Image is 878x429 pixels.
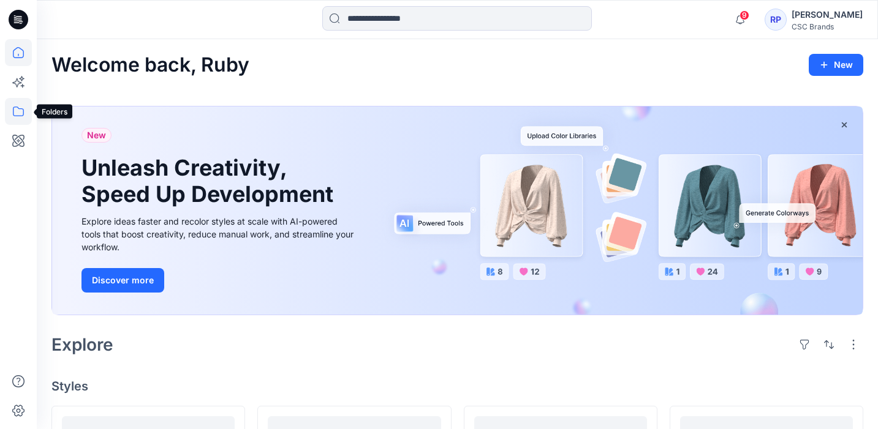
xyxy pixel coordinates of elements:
[792,22,863,31] div: CSC Brands
[51,335,113,354] h2: Explore
[809,54,863,76] button: New
[51,379,863,394] h4: Styles
[81,268,357,293] a: Discover more
[765,9,787,31] div: RP
[740,10,749,20] span: 9
[87,128,106,143] span: New
[81,215,357,253] div: Explore ideas faster and recolor styles at scale with AI-powered tools that boost creativity, red...
[81,155,339,207] h1: Unleash Creativity, Speed Up Development
[51,54,249,76] h2: Welcome back, Ruby
[81,268,164,293] button: Discover more
[792,7,863,22] div: [PERSON_NAME]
